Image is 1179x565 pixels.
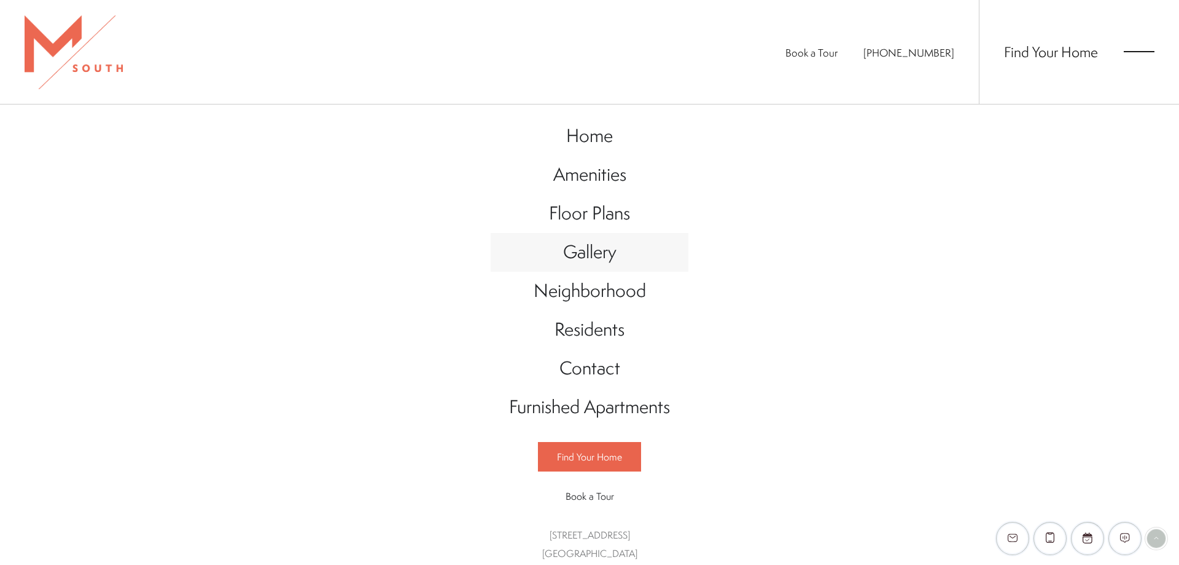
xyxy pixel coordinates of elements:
[863,45,954,60] a: Call Us at 813-570-8014
[534,278,646,303] span: Neighborhood
[557,450,622,464] span: Find Your Home
[542,528,637,560] a: Get Directions to 5110 South Manhattan Avenue Tampa, FL 33611
[491,310,688,349] a: Go to Residents
[509,394,670,419] span: Furnished Apartments
[538,442,641,472] a: Find Your Home
[491,349,688,388] a: Go to Contact
[491,117,688,156] a: Go to Home
[491,388,688,427] a: Go to Furnished Apartments (opens in a new tab)
[491,233,688,272] a: Go to Gallery
[553,162,626,187] span: Amenities
[491,272,688,310] a: Go to Neighborhood
[1004,42,1098,61] a: Find Your Home
[1124,46,1154,57] button: Open Menu
[549,200,630,226] span: Floor Plans
[25,15,123,89] img: MSouth
[559,355,620,381] span: Contact
[538,482,641,510] a: Book a Tour
[566,489,614,503] span: Book a Tour
[491,194,688,233] a: Go to Floor Plans
[566,123,613,148] span: Home
[554,317,625,342] span: Residents
[785,45,838,60] a: Book a Tour
[563,239,617,264] span: Gallery
[491,156,688,194] a: Go to Amenities
[863,45,954,60] span: [PHONE_NUMBER]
